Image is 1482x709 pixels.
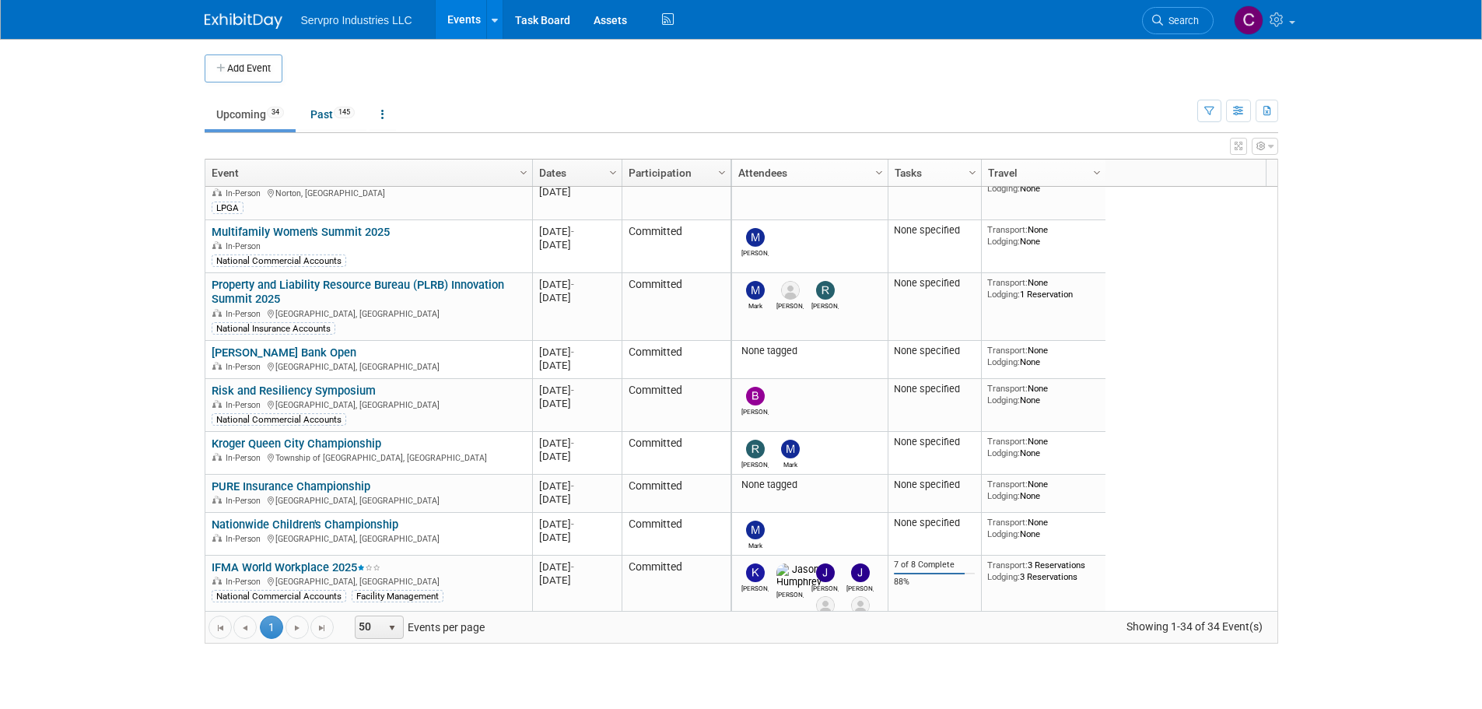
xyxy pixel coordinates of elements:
a: Property and Liability Resource Bureau (PLRB) Innovation Summit 2025 [212,278,504,307]
a: Column Settings [515,160,532,183]
span: Lodging: [987,571,1020,582]
span: - [571,518,574,530]
a: Go to the previous page [233,616,257,639]
div: National Insurance Accounts [212,322,335,335]
span: In-Person [226,309,265,319]
span: In-Person [226,362,265,372]
td: Committed [622,273,730,341]
img: Chris Chassagneux [1234,5,1263,35]
div: [DATE] [539,437,615,450]
img: ExhibitDay [205,13,282,29]
span: - [571,226,574,237]
a: Column Settings [604,160,622,183]
div: Mark Bristol [741,539,769,549]
span: Transport: [987,517,1028,528]
span: Transport: [987,345,1028,356]
a: IFMA World Workplace 2025 [212,560,380,574]
a: Go to the next page [286,616,309,639]
span: Column Settings [716,167,728,179]
div: 88% [894,577,975,588]
td: Committed [622,475,730,513]
div: Rick Dubois [811,300,839,310]
div: None specified [894,345,975,357]
div: None specified [894,479,975,491]
img: Matt Post [851,596,870,615]
span: - [571,480,574,492]
span: 145 [334,107,355,118]
img: Jay Reynolds [816,563,835,582]
span: Transport: [987,436,1028,447]
div: [DATE] [539,225,615,238]
span: Transport: [987,479,1028,490]
div: [DATE] [539,238,615,251]
div: None tagged [737,479,881,491]
a: Column Settings [1088,160,1105,183]
div: Jay Reynolds [811,582,839,592]
img: In-Person Event [212,188,222,196]
img: In-Person Event [212,496,222,504]
a: Past145 [299,100,366,129]
span: Lodging: [987,395,1020,405]
div: None 1 Reservation [987,277,1099,300]
span: select [386,622,398,634]
img: Jason Humphrey [776,563,822,588]
img: In-Person Event [212,534,222,542]
div: [DATE] [539,518,615,531]
span: Go to the next page [291,622,303,634]
img: Rick Dubois [746,440,765,458]
a: Column Settings [871,160,888,183]
span: 1 [260,616,283,639]
div: [DATE] [539,384,615,397]
a: Participation [629,160,720,186]
a: Go to the last page [310,616,334,639]
div: None None [987,345,1099,367]
img: In-Person Event [212,362,222,370]
img: Anthony Zubrick [781,281,800,300]
span: Column Settings [1091,167,1103,179]
span: Servpro Industries LLC [301,14,412,26]
button: Add Event [205,54,282,82]
div: [DATE] [539,346,615,359]
div: None tagged [737,345,881,357]
span: 50 [356,616,382,638]
div: [DATE] [539,531,615,544]
div: [GEOGRAPHIC_DATA], [GEOGRAPHIC_DATA] [212,398,525,411]
img: Mark Bristol [746,521,765,539]
div: [DATE] [539,291,615,304]
a: Nationwide Children's Championship [212,518,398,532]
span: Lodging: [987,356,1020,367]
span: Lodging: [987,183,1020,194]
div: None None [987,224,1099,247]
div: Rick Dubois [741,458,769,469]
td: Committed [622,513,730,556]
span: Column Settings [966,167,979,179]
div: Maria Robertson [741,247,769,257]
a: Risk and Resiliency Symposium [212,384,376,398]
a: Kroger Queen City Championship [212,437,381,451]
img: Maria Robertson [746,228,765,247]
div: Norton, [GEOGRAPHIC_DATA] [212,186,525,199]
img: Jeremy Jackson [851,563,870,582]
img: In-Person Event [212,453,222,461]
td: Committed [622,379,730,432]
span: Transport: [987,560,1028,570]
div: [DATE] [539,450,615,463]
div: [GEOGRAPHIC_DATA], [GEOGRAPHIC_DATA] [212,360,525,373]
a: Column Settings [713,160,730,183]
a: [PERSON_NAME] Bank Open [212,346,356,360]
span: In-Person [226,188,265,198]
img: In-Person Event [212,309,222,317]
span: Go to the first page [214,622,226,634]
div: Township of [GEOGRAPHIC_DATA], [GEOGRAPHIC_DATA] [212,451,525,464]
img: Mark Bristol [781,440,800,458]
span: - [571,437,574,449]
div: Mark Bristol [776,458,804,469]
a: Event [212,160,522,186]
div: [DATE] [539,574,615,587]
div: None specified [894,436,975,448]
td: Committed [622,556,730,631]
span: - [571,384,574,396]
span: Lodging: [987,448,1020,458]
img: In-Person Event [212,400,222,408]
span: Go to the last page [316,622,328,634]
